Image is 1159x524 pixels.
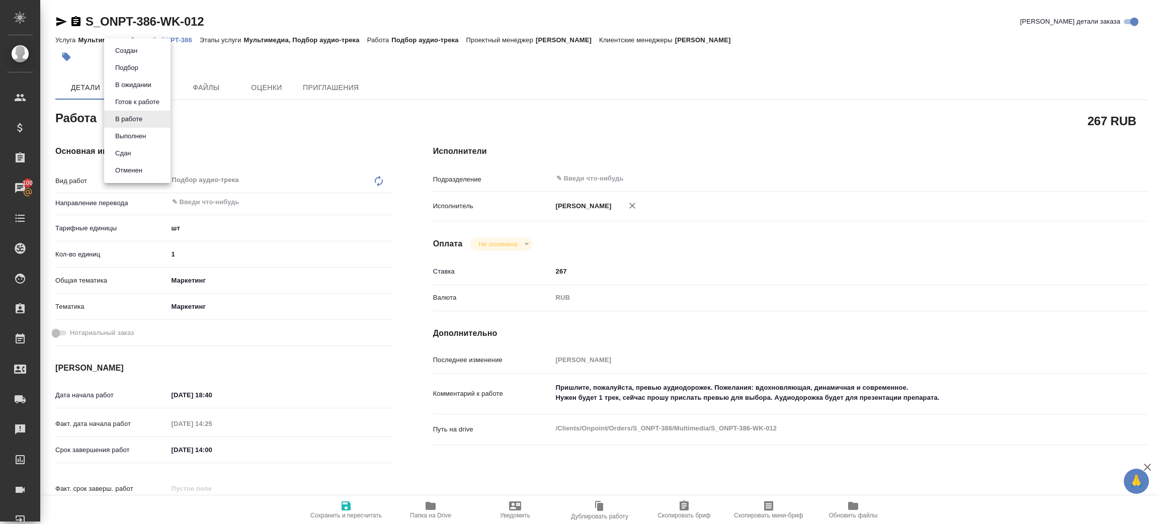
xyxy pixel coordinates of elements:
button: В ожидании [112,79,154,91]
button: Выполнен [112,131,149,142]
button: Готов к работе [112,97,162,108]
button: Создан [112,45,140,56]
button: Отменен [112,165,145,176]
button: Подбор [112,62,141,73]
button: Сдан [112,148,134,159]
button: В работе [112,114,145,125]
